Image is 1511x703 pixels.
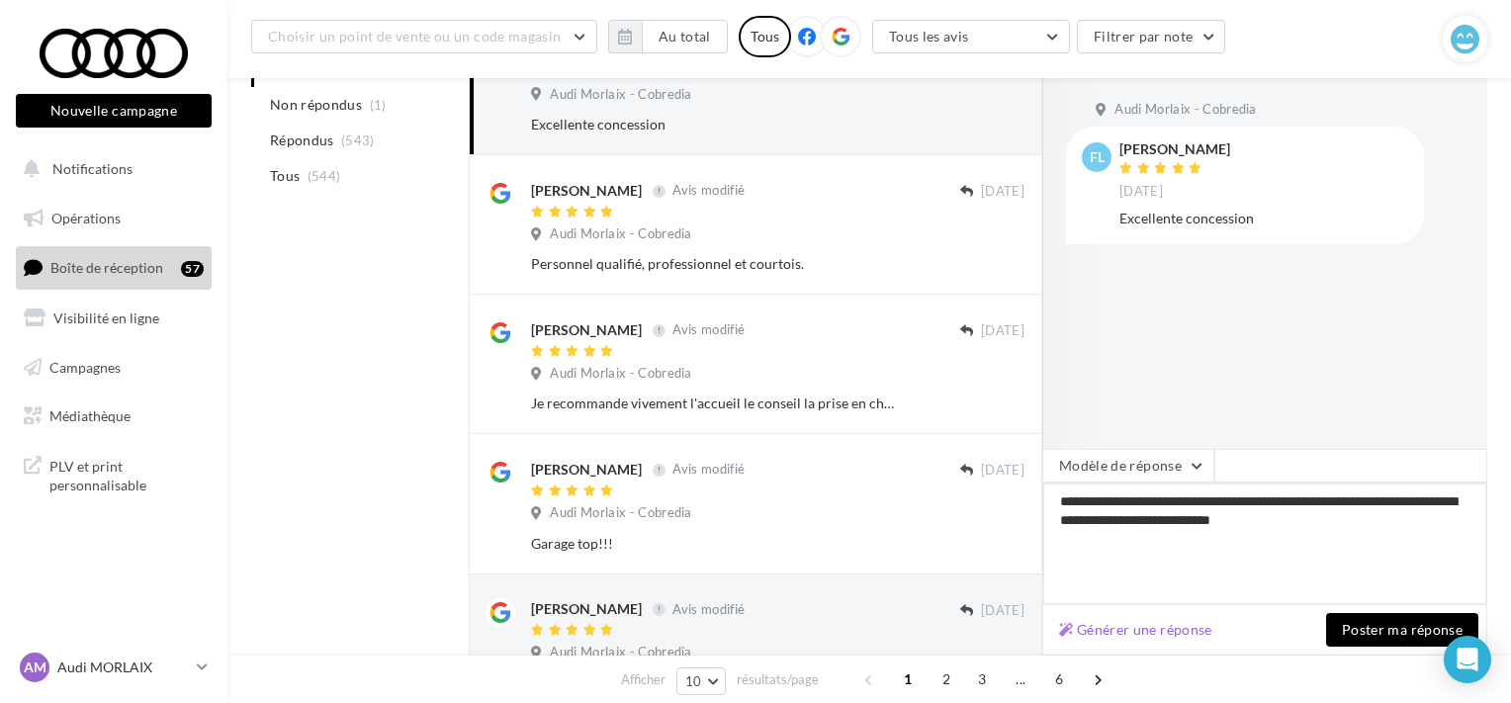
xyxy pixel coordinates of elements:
a: AM Audi MORLAIX [16,649,212,686]
span: Campagnes [49,358,121,375]
div: [PERSON_NAME] [531,181,642,201]
span: Avis modifié [672,601,745,617]
span: AM [24,658,46,677]
span: [DATE] [981,322,1024,340]
button: Au total [608,20,728,53]
span: Audi Morlaix - Cobredia [550,225,691,243]
span: [DATE] [981,183,1024,201]
a: PLV et print personnalisable [12,445,216,503]
button: Notifications [12,148,208,190]
div: Open Intercom Messenger [1444,636,1491,683]
button: Poster ma réponse [1326,613,1478,647]
p: Audi MORLAIX [57,658,189,677]
a: Boîte de réception57 [12,246,216,289]
span: ... [1005,663,1036,695]
button: 10 [676,667,727,695]
span: [DATE] [1119,183,1163,201]
div: [PERSON_NAME] [1119,142,1230,156]
span: Audi Morlaix - Cobredia [550,644,691,661]
span: FL [1090,147,1105,167]
span: Répondus [270,131,334,150]
span: Audi Morlaix - Cobredia [550,86,691,104]
div: Je recommande vivement l'accueil le conseil la prise en charge est exceptionnel [531,394,896,413]
button: Modèle de réponse [1042,449,1214,483]
span: Audi Morlaix - Cobredia [1114,101,1256,119]
div: Excellente concession [531,115,896,134]
span: Avis modifié [672,462,745,478]
a: Campagnes [12,347,216,389]
span: (543) [341,132,375,148]
div: Excellente concession [1119,209,1408,228]
span: Médiathèque [49,407,131,424]
div: [PERSON_NAME] [531,460,642,480]
span: [DATE] [981,462,1024,480]
button: Tous les avis [872,20,1070,53]
a: Visibilité en ligne [12,298,216,339]
span: 3 [966,663,998,695]
span: Avis modifié [672,322,745,338]
div: 57 [181,261,204,277]
span: 1 [892,663,924,695]
span: Audi Morlaix - Cobredia [550,504,691,522]
span: 6 [1043,663,1075,695]
span: Audi Morlaix - Cobredia [550,365,691,383]
button: Filtrer par note [1077,20,1226,53]
a: Opérations [12,198,216,239]
div: Garage top!!! [531,534,896,554]
span: Notifications [52,160,133,177]
span: Avis modifié [672,183,745,199]
button: Au total [642,20,728,53]
span: Non répondus [270,95,362,115]
span: Tous les avis [889,28,969,44]
span: Visibilité en ligne [53,309,159,326]
span: 2 [931,663,962,695]
span: Afficher [621,670,666,689]
div: Personnel qualifié, professionnel et courtois. [531,254,896,274]
span: 10 [685,673,702,689]
button: Choisir un point de vente ou un code magasin [251,20,597,53]
span: Boîte de réception [50,259,163,276]
span: (544) [308,168,341,184]
div: Tous [739,16,791,57]
a: Médiathèque [12,395,216,437]
span: Tous [270,166,300,186]
button: Générer une réponse [1051,618,1220,642]
div: [PERSON_NAME] [531,599,642,619]
span: Choisir un point de vente ou un code magasin [268,28,561,44]
span: PLV et print personnalisable [49,453,204,495]
span: Opérations [51,210,121,226]
button: Nouvelle campagne [16,94,212,128]
span: résultats/page [737,670,819,689]
div: [PERSON_NAME] [531,320,642,340]
span: [DATE] [981,602,1024,620]
span: (1) [370,97,387,113]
